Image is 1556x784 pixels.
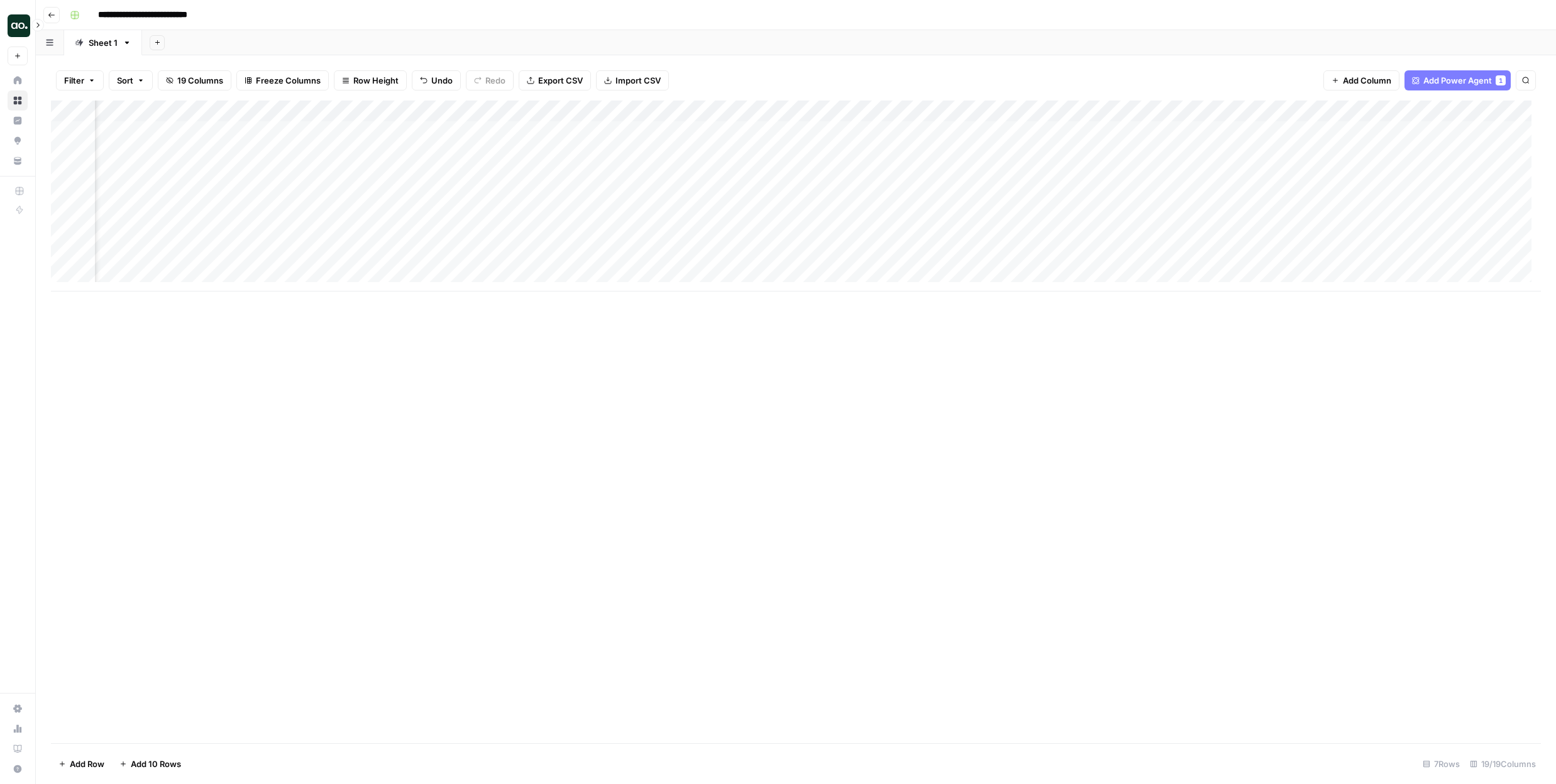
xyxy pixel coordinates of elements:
button: Filter [56,70,104,90]
a: Browse [8,90,28,111]
button: Help + Support [8,759,28,779]
img: AirOps October Cohort Logo [8,14,30,37]
span: Filter [64,74,84,87]
button: Workspace: AirOps October Cohort [8,10,28,41]
span: Add 10 Rows [131,758,181,770]
span: Redo [485,74,505,87]
a: Settings [8,699,28,719]
span: Undo [431,74,453,87]
button: Undo [412,70,461,90]
div: Sheet 1 [89,36,118,49]
button: Redo [466,70,514,90]
span: 19 Columns [177,74,223,87]
button: Freeze Columns [236,70,329,90]
span: 1 [1499,75,1503,85]
a: Opportunities [8,131,28,151]
span: Freeze Columns [256,74,321,87]
a: Your Data [8,151,28,171]
a: Insights [8,111,28,131]
button: Export CSV [519,70,591,90]
button: Add Power Agent1 [1404,70,1511,90]
div: 19/19 Columns [1465,754,1541,774]
span: Add Column [1343,74,1391,87]
span: Add Row [70,758,104,770]
a: Usage [8,719,28,739]
span: Import CSV [615,74,661,87]
button: Sort [109,70,153,90]
a: Home [8,70,28,90]
span: Export CSV [538,74,583,87]
button: Row Height [334,70,407,90]
button: Add Column [1323,70,1399,90]
div: 7 Rows [1418,754,1465,774]
button: Add Row [51,754,112,774]
button: Import CSV [596,70,669,90]
a: Sheet 1 [64,30,142,55]
button: Add 10 Rows [112,754,189,774]
a: Learning Hub [8,739,28,759]
span: Row Height [353,74,399,87]
button: 19 Columns [158,70,231,90]
div: 1 [1496,75,1506,85]
span: Sort [117,74,133,87]
span: Add Power Agent [1423,74,1492,87]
